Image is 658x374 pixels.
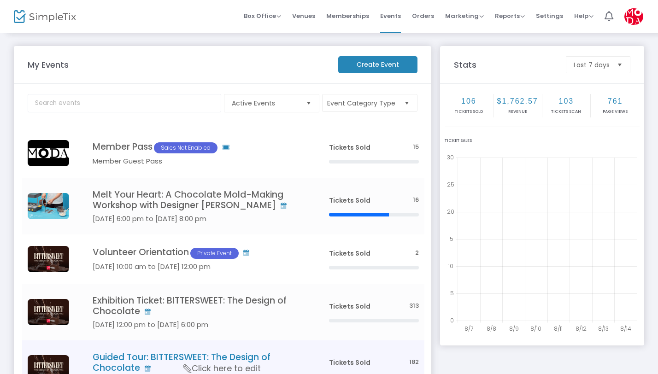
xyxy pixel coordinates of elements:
[598,325,609,333] text: 8/13
[447,208,454,216] text: 20
[509,325,519,333] text: 8/9
[574,60,610,70] span: Last 7 days
[412,4,434,28] span: Orders
[232,99,299,108] span: Active Events
[574,12,593,20] span: Help
[23,58,334,71] m-panel-title: My Events
[322,94,417,112] button: Event Category Type
[93,352,301,374] h4: Guided Tour: BITTERSWEET: The Design of Chocolate
[326,4,369,28] span: Memberships
[445,138,640,144] div: Ticket Sales
[329,143,370,152] span: Tickets Sold
[409,358,419,367] span: 182
[190,248,239,259] span: Private Event
[28,140,69,166] img: masterlogo.jpg
[495,12,525,20] span: Reports
[536,4,563,28] span: Settings
[93,263,301,271] h5: [DATE] 10:00 am to [DATE] 12:00 pm
[93,321,301,329] h5: [DATE] 12:00 pm to [DATE] 6:00 pm
[554,325,563,333] text: 8/11
[380,4,401,28] span: Events
[409,302,419,310] span: 313
[338,56,417,73] m-button: Create Event
[530,325,541,333] text: 8/10
[154,142,217,153] span: Sales Not Enabled
[446,97,492,105] h2: 106
[464,325,473,333] text: 8/7
[415,249,419,257] span: 2
[413,196,419,205] span: 16
[292,4,315,28] span: Venues
[450,316,454,324] text: 0
[28,246,69,272] img: 638878550552409051SimpleTix-Bittersweet.png
[329,249,370,258] span: Tickets Sold
[93,189,301,211] h4: Melt Your Heart: A Chocolate Mold-Making Workshop with Designer [PERSON_NAME]
[620,325,631,333] text: 8/14
[592,97,639,105] h2: 761
[28,94,221,112] input: Search events
[413,143,419,152] span: 15
[302,94,315,112] button: Select
[592,109,639,115] p: Page Views
[93,215,301,223] h5: [DATE] 6:00 pm to [DATE] 8:00 pm
[576,325,587,333] text: 8/12
[329,302,370,311] span: Tickets Sold
[93,157,301,165] h5: Member Guest Pass
[244,12,281,20] span: Box Office
[613,57,626,73] button: Select
[494,97,541,105] h2: $1,762.57
[28,299,69,325] img: SimpleTix-Bittersweet.png
[448,235,453,243] text: 15
[446,109,492,115] p: Tickets sold
[329,358,370,367] span: Tickets Sold
[448,262,453,270] text: 10
[487,325,496,333] text: 8/8
[93,247,301,259] h4: Volunteer Orientation
[543,109,590,115] p: Tickets Scan
[494,109,541,115] p: Revenue
[543,97,590,105] h2: 103
[329,196,370,205] span: Tickets Sold
[447,181,454,188] text: 25
[450,289,454,297] text: 5
[93,141,301,153] h4: Member Pass
[28,193,69,219] img: SimpleTix-MeltYourHeart.png
[447,153,454,161] text: 30
[449,58,561,71] m-panel-title: Stats
[93,295,301,317] h4: Exhibition Ticket: BITTERSWEET: The Design of Chocolate
[445,12,484,20] span: Marketing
